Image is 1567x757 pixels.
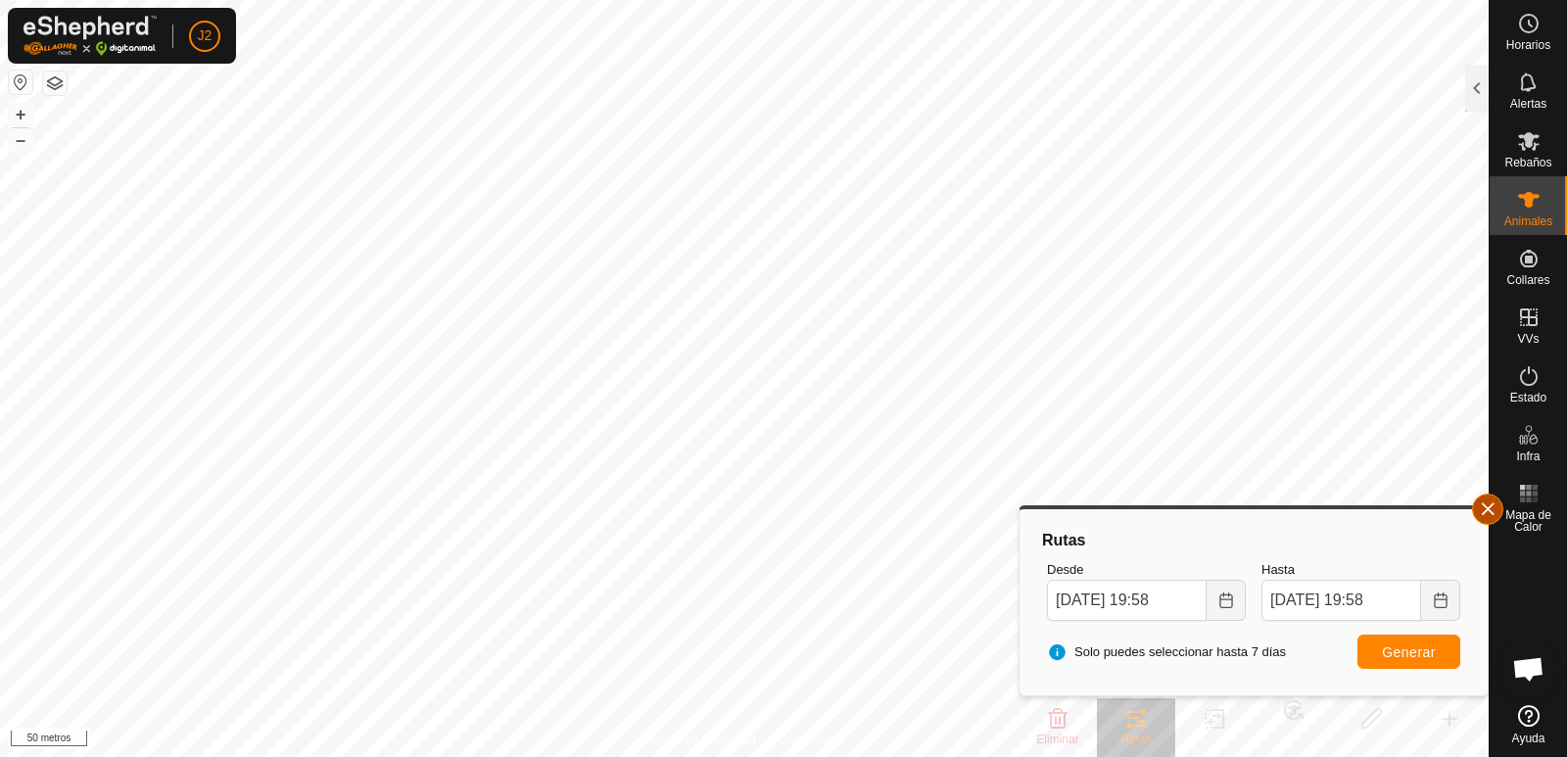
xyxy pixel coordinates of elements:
[1261,562,1295,577] font: Hasta
[1047,562,1084,577] font: Desde
[1207,580,1246,621] button: Elija fecha
[16,104,26,124] font: +
[1504,156,1551,169] font: Rebaños
[43,71,67,95] button: Capas del Mapa
[9,103,32,126] button: +
[1421,580,1460,621] button: Elija fecha
[1516,449,1540,463] font: Infra
[643,732,756,749] a: Política de Privacidad
[780,732,845,749] a: Contáctenos
[780,733,845,747] font: Contáctenos
[1512,732,1545,745] font: Ayuda
[1506,38,1550,52] font: Horarios
[1357,635,1460,669] button: Generar
[24,16,157,56] img: Logotipo de Gallagher
[1510,97,1546,111] font: Alertas
[643,733,756,747] font: Política de Privacidad
[1042,532,1085,548] font: Rutas
[1510,391,1546,404] font: Estado
[1517,332,1539,346] font: VVs
[16,129,25,150] font: –
[9,71,32,94] button: Restablecer Mapa
[1505,508,1551,534] font: Mapa de Calor
[1074,644,1286,659] font: Solo puedes seleccionar hasta 7 días
[198,27,213,43] font: J2
[1504,214,1552,228] font: Animales
[1499,639,1558,698] div: Chat abierto
[9,128,32,152] button: –
[1490,697,1567,752] a: Ayuda
[1382,644,1436,660] font: Generar
[1506,273,1549,287] font: Collares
